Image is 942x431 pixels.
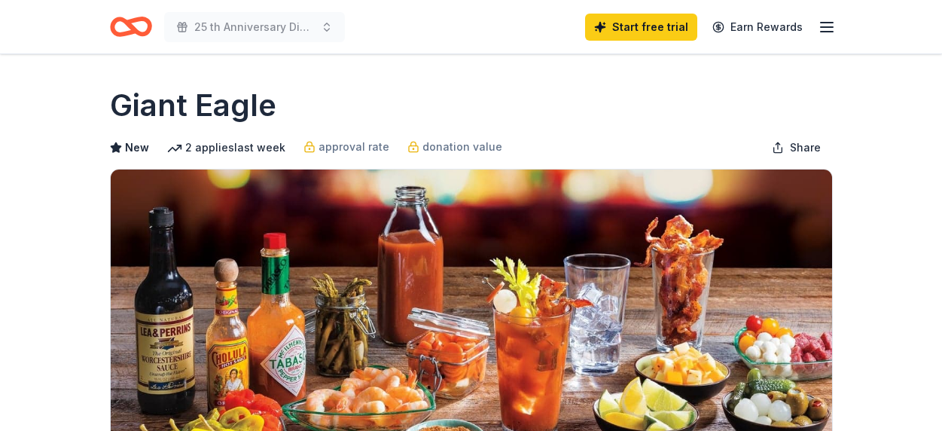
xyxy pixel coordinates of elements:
[585,14,697,41] a: Start free trial
[194,18,315,36] span: 25 th Anniversary Dinner
[790,139,821,157] span: Share
[164,12,345,42] button: 25 th Anniversary Dinner
[110,9,152,44] a: Home
[760,133,833,163] button: Share
[703,14,812,41] a: Earn Rewards
[319,138,389,156] span: approval rate
[167,139,285,157] div: 2 applies last week
[110,84,276,127] h1: Giant Eagle
[303,138,389,156] a: approval rate
[422,138,502,156] span: donation value
[125,139,149,157] span: New
[407,138,502,156] a: donation value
